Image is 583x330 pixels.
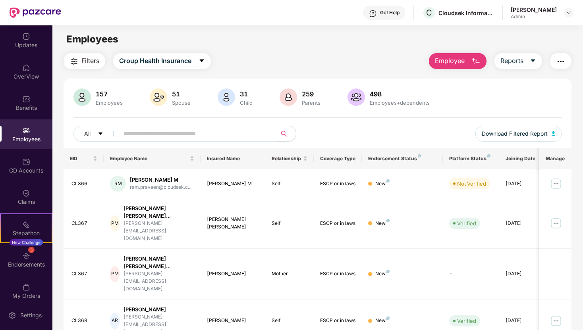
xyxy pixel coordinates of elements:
img: svg+xml;base64,PHN2ZyB4bWxucz0iaHR0cDovL3d3dy53My5vcmcvMjAwMC9zdmciIHhtbG5zOnhsaW5rPSJodHRwOi8vd3... [73,88,91,106]
div: Self [272,317,307,324]
span: All [84,129,91,138]
div: RM [110,176,126,192]
button: Group Health Insurancecaret-down [113,53,211,69]
div: Admin [511,13,557,20]
div: 157 [94,90,124,98]
img: svg+xml;base64,PHN2ZyBpZD0iQmVuZWZpdHMiIHhtbG5zPSJodHRwOi8vd3d3LnczLm9yZy8yMDAwL3N2ZyIgd2lkdGg9Ij... [22,95,30,103]
div: Verified [457,219,476,227]
div: PM [110,266,119,282]
th: Joining Date [499,148,548,169]
div: Settings [18,311,44,319]
span: caret-down [199,58,205,65]
th: Coverage Type [314,148,362,169]
span: Relationship [272,155,301,162]
span: search [276,130,292,137]
div: Self [272,220,307,227]
img: manageButton [550,217,562,230]
div: [PERSON_NAME] [PERSON_NAME]... [124,205,194,220]
div: Cloudsek Information Security Private Limited [438,9,494,17]
div: Not Verified [457,180,486,188]
div: New [375,220,390,227]
span: Employees [66,33,118,45]
div: [PERSON_NAME] [207,270,259,278]
div: CL367 [71,270,98,278]
img: svg+xml;base64,PHN2ZyB4bWxucz0iaHR0cDovL3d3dy53My5vcmcvMjAwMC9zdmciIHdpZHRoPSIyNCIgaGVpZ2h0PSIyNC... [556,57,566,66]
div: CL367 [71,220,98,227]
img: svg+xml;base64,PHN2ZyBpZD0iQ0RfQWNjb3VudHMiIGRhdGEtbmFtZT0iQ0QgQWNjb3VudHMiIHhtbG5zPSJodHRwOi8vd3... [22,158,30,166]
img: svg+xml;base64,PHN2ZyB4bWxucz0iaHR0cDovL3d3dy53My5vcmcvMjAwMC9zdmciIHdpZHRoPSI4IiBoZWlnaHQ9IjgiIH... [386,179,390,182]
img: New Pazcare Logo [10,8,61,18]
img: svg+xml;base64,PHN2ZyB4bWxucz0iaHR0cDovL3d3dy53My5vcmcvMjAwMC9zdmciIHhtbG5zOnhsaW5rPSJodHRwOi8vd3... [218,88,235,106]
div: ESCP or in laws [320,317,356,324]
img: svg+xml;base64,PHN2ZyBpZD0iU2V0dGluZy0yMHgyMCIgeG1sbnM9Imh0dHA6Ly93d3cudzMub3JnLzIwMDAvc3ZnIiB3aW... [8,311,16,319]
th: Insured Name [201,148,265,169]
div: New [375,270,390,278]
img: svg+xml;base64,PHN2ZyB4bWxucz0iaHR0cDovL3d3dy53My5vcmcvMjAwMC9zdmciIHhtbG5zOnhsaW5rPSJodHRwOi8vd3... [552,131,556,136]
div: 498 [368,90,431,98]
div: ESCP or in laws [320,180,356,188]
img: svg+xml;base64,PHN2ZyB4bWxucz0iaHR0cDovL3d3dy53My5vcmcvMjAwMC9zdmciIHhtbG5zOnhsaW5rPSJodHRwOi8vd3... [347,88,365,106]
span: C [426,8,432,17]
div: Child [238,100,254,106]
div: [PERSON_NAME] [207,317,259,324]
div: Get Help [380,10,400,16]
img: svg+xml;base64,PHN2ZyBpZD0iRW1wbG95ZWVzIiB4bWxucz0iaHR0cDovL3d3dy53My5vcmcvMjAwMC9zdmciIHdpZHRoPS... [22,127,30,134]
img: svg+xml;base64,PHN2ZyBpZD0iQ2xhaW0iIHhtbG5zPSJodHRwOi8vd3d3LnczLm9yZy8yMDAwL3N2ZyIgd2lkdGg9IjIwIi... [22,189,30,197]
button: Reportscaret-down [494,53,542,69]
img: svg+xml;base64,PHN2ZyB4bWxucz0iaHR0cDovL3d3dy53My5vcmcvMjAwMC9zdmciIHdpZHRoPSI4IiBoZWlnaHQ9IjgiIH... [386,317,390,320]
th: EID [64,148,104,169]
div: [PERSON_NAME] [124,306,194,313]
span: Reports [500,56,523,66]
th: Relationship [265,148,314,169]
img: svg+xml;base64,PHN2ZyB4bWxucz0iaHR0cDovL3d3dy53My5vcmcvMjAwMC9zdmciIHhtbG5zOnhsaW5rPSJodHRwOi8vd3... [150,88,167,106]
img: svg+xml;base64,PHN2ZyBpZD0iRHJvcGRvd24tMzJ4MzIiIHhtbG5zPSJodHRwOi8vd3d3LnczLm9yZy8yMDAwL3N2ZyIgd2... [566,10,572,16]
div: New Challenge [10,239,43,246]
div: [DATE] [506,317,541,324]
img: svg+xml;base64,PHN2ZyB4bWxucz0iaHR0cDovL3d3dy53My5vcmcvMjAwMC9zdmciIHhtbG5zOnhsaW5rPSJodHRwOi8vd3... [280,88,297,106]
div: Platform Status [449,155,493,162]
div: [PERSON_NAME][EMAIL_ADDRESS][DOMAIN_NAME] [124,220,194,242]
span: Employee Name [110,155,188,162]
img: svg+xml;base64,PHN2ZyBpZD0iTXlfT3JkZXJzIiBkYXRhLW5hbWU9Ik15IE9yZGVycyIgeG1sbnM9Imh0dHA6Ly93d3cudz... [22,283,30,291]
img: svg+xml;base64,PHN2ZyB4bWxucz0iaHR0cDovL3d3dy53My5vcmcvMjAwMC9zdmciIHhtbG5zOnhsaW5rPSJodHRwOi8vd3... [471,57,481,66]
div: [PERSON_NAME] [511,6,557,13]
div: CL368 [71,317,98,324]
button: Filters [64,53,105,69]
button: Employee [429,53,486,69]
div: ESCP or in laws [320,220,356,227]
div: Verified [457,317,476,325]
img: svg+xml;base64,PHN2ZyB4bWxucz0iaHR0cDovL3d3dy53My5vcmcvMjAwMC9zdmciIHdpZHRoPSI4IiBoZWlnaHQ9IjgiIH... [418,154,421,157]
div: 51 [170,90,192,98]
img: svg+xml;base64,PHN2ZyB4bWxucz0iaHR0cDovL3d3dy53My5vcmcvMjAwMC9zdmciIHdpZHRoPSIyMSIgaGVpZ2h0PSIyMC... [22,221,30,228]
img: svg+xml;base64,PHN2ZyBpZD0iRW5kb3JzZW1lbnRzIiB4bWxucz0iaHR0cDovL3d3dy53My5vcmcvMjAwMC9zdmciIHdpZH... [22,252,30,260]
span: Download Filtered Report [482,129,548,138]
div: ESCP or in laws [320,270,356,278]
span: Group Health Insurance [119,56,191,66]
img: svg+xml;base64,PHN2ZyBpZD0iSGVscC0zMngzMiIgeG1sbnM9Imh0dHA6Ly93d3cudzMub3JnLzIwMDAvc3ZnIiB3aWR0aD... [369,10,377,17]
div: AR [110,313,119,329]
div: Mother [272,270,307,278]
span: EID [70,155,92,162]
div: Self [272,180,307,188]
th: Manage [539,148,571,169]
div: [DATE] [506,180,541,188]
div: 31 [238,90,254,98]
div: Endorsement Status [368,155,436,162]
div: ram.praveen@cloudsek.c... [130,184,191,191]
div: Employees+dependents [368,100,431,106]
span: caret-down [98,131,103,137]
div: [PERSON_NAME] [PERSON_NAME]... [124,255,194,270]
div: Employees [94,100,124,106]
img: svg+xml;base64,PHN2ZyBpZD0iSG9tZSIgeG1sbnM9Imh0dHA6Ly93d3cudzMub3JnLzIwMDAvc3ZnIiB3aWR0aD0iMjAiIG... [22,64,30,72]
img: svg+xml;base64,PHN2ZyBpZD0iVXBkYXRlZCIgeG1sbnM9Imh0dHA6Ly93d3cudzMub3JnLzIwMDAvc3ZnIiB3aWR0aD0iMj... [22,33,30,40]
div: 3 [28,247,35,253]
img: svg+xml;base64,PHN2ZyB4bWxucz0iaHR0cDovL3d3dy53My5vcmcvMjAwMC9zdmciIHdpZHRoPSIyNCIgaGVpZ2h0PSIyNC... [69,57,79,66]
div: Spouse [170,100,192,106]
td: - [443,249,499,299]
button: search [276,126,296,142]
th: Employee Name [104,148,201,169]
div: 259 [300,90,322,98]
div: PM [110,215,119,231]
img: svg+xml;base64,PHN2ZyB4bWxucz0iaHR0cDovL3d3dy53My5vcmcvMjAwMC9zdmciIHdpZHRoPSI4IiBoZWlnaHQ9IjgiIH... [386,270,390,273]
img: svg+xml;base64,PHN2ZyB4bWxucz0iaHR0cDovL3d3dy53My5vcmcvMjAwMC9zdmciIHdpZHRoPSI4IiBoZWlnaHQ9IjgiIH... [487,154,490,157]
